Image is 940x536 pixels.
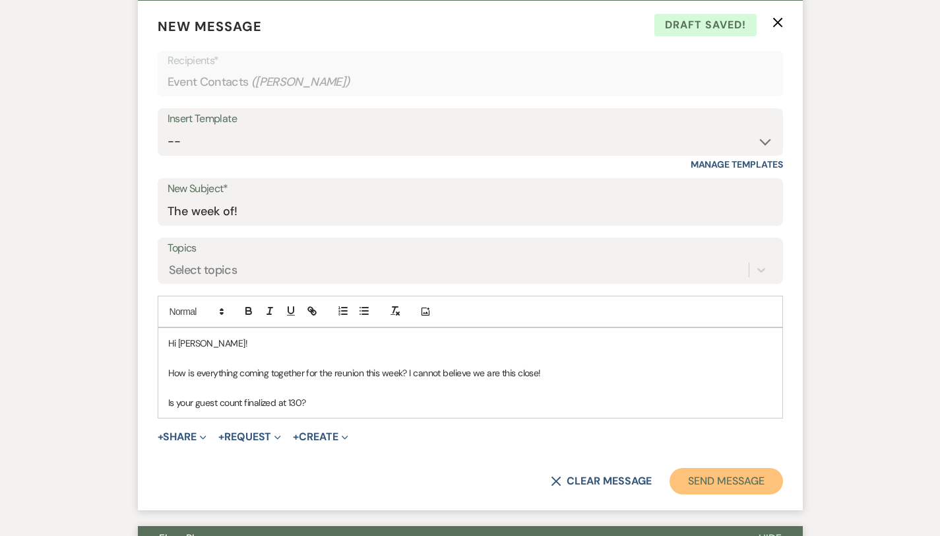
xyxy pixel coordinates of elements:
p: Hi [PERSON_NAME]! [168,336,772,351]
div: Select topics [169,261,237,279]
span: + [218,432,224,442]
span: New Message [158,18,262,35]
p: Recipients* [168,52,773,69]
p: How is everything coming together for the reunion this week? I cannot believe we are this close! [168,366,772,380]
span: + [293,432,299,442]
div: Insert Template [168,110,773,129]
label: Topics [168,239,773,258]
div: Event Contacts [168,69,773,95]
button: Share [158,432,207,442]
p: Is your guest count finalized at 130? [168,395,772,410]
span: ( [PERSON_NAME] ) [251,73,350,91]
span: + [158,432,164,442]
span: Draft saved! [654,14,757,36]
button: Request [218,432,281,442]
button: Create [293,432,348,442]
button: Clear message [551,476,651,486]
a: Manage Templates [691,158,783,170]
label: New Subject* [168,180,773,199]
button: Send Message [670,468,782,494]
